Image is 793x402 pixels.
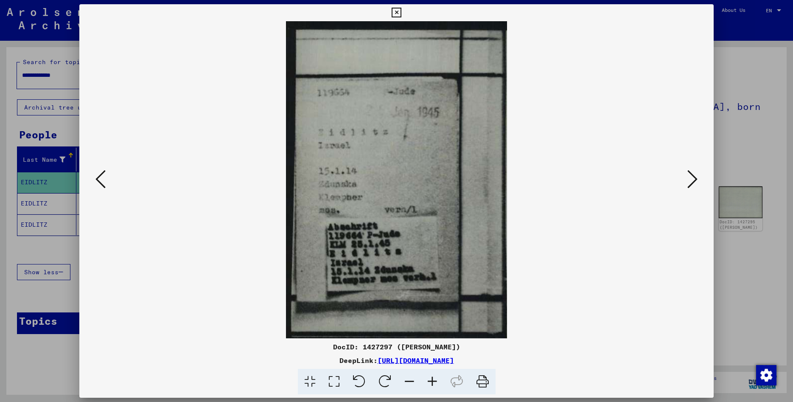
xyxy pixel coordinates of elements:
a: [URL][DOMAIN_NAME] [378,356,454,365]
div: DocID: 1427297 ([PERSON_NAME]) [79,342,714,352]
div: DeepLink: [79,355,714,365]
div: Change consent [756,365,776,385]
img: 001.jpg [108,21,685,338]
img: Change consent [756,365,776,385]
